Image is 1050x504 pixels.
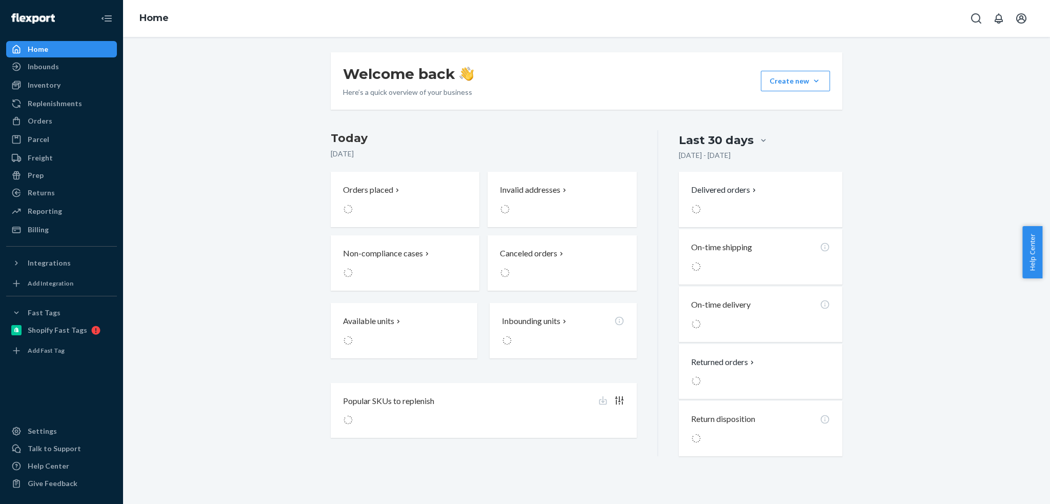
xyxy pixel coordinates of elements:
div: Help Center [28,461,69,471]
img: hand-wave emoji [459,67,474,81]
h3: Today [331,130,637,147]
p: Inbounding units [502,315,560,327]
h1: Welcome back [343,65,474,83]
div: Settings [28,426,57,436]
p: Invalid addresses [500,184,560,196]
a: Prep [6,167,117,184]
a: Home [6,41,117,57]
button: Inbounding units [490,303,636,358]
div: Inbounds [28,62,59,72]
div: Integrations [28,258,71,268]
a: Freight [6,150,117,166]
div: Parcel [28,134,49,145]
p: Here’s a quick overview of your business [343,87,474,97]
div: Prep [28,170,44,180]
p: Return disposition [691,413,755,425]
div: Talk to Support [28,443,81,454]
p: On-time delivery [691,299,751,311]
ol: breadcrumbs [131,4,177,33]
div: Fast Tags [28,308,60,318]
a: Reporting [6,203,117,219]
div: Returns [28,188,55,198]
button: Create new [761,71,830,91]
a: Inbounds [6,58,117,75]
p: Non-compliance cases [343,248,423,259]
button: Available units [331,303,477,358]
button: Open Search Box [966,8,986,29]
button: Close Navigation [96,8,117,29]
div: Replenishments [28,98,82,109]
div: Home [28,44,48,54]
a: Add Fast Tag [6,342,117,359]
div: Billing [28,225,49,235]
p: Available units [343,315,394,327]
p: [DATE] - [DATE] [679,150,731,160]
button: Integrations [6,255,117,271]
p: Canceled orders [500,248,557,259]
a: Settings [6,423,117,439]
button: Non-compliance cases [331,235,479,291]
div: Add Integration [28,279,73,288]
div: Add Fast Tag [28,346,65,355]
button: Orders placed [331,172,479,227]
div: Inventory [28,80,60,90]
button: Invalid addresses [488,172,636,227]
div: Reporting [28,206,62,216]
a: Parcel [6,131,117,148]
p: [DATE] [331,149,637,159]
button: Returned orders [691,356,756,368]
div: Freight [28,153,53,163]
a: Replenishments [6,95,117,112]
a: Help Center [6,458,117,474]
a: Inventory [6,77,117,93]
div: Give Feedback [28,478,77,489]
button: Canceled orders [488,235,636,291]
button: Help Center [1022,226,1042,278]
button: Talk to Support [6,440,117,457]
a: Shopify Fast Tags [6,322,117,338]
button: Give Feedback [6,475,117,492]
button: Fast Tags [6,305,117,321]
button: Open account menu [1011,8,1032,29]
button: Open notifications [988,8,1009,29]
p: On-time shipping [691,241,752,253]
p: Popular SKUs to replenish [343,395,434,407]
div: Shopify Fast Tags [28,325,87,335]
a: Orders [6,113,117,129]
div: Last 30 days [679,132,754,148]
a: Home [139,12,169,24]
a: Billing [6,221,117,238]
img: Flexport logo [11,13,55,24]
a: Add Integration [6,275,117,292]
a: Returns [6,185,117,201]
button: Delivered orders [691,184,758,196]
p: Orders placed [343,184,393,196]
div: Orders [28,116,52,126]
